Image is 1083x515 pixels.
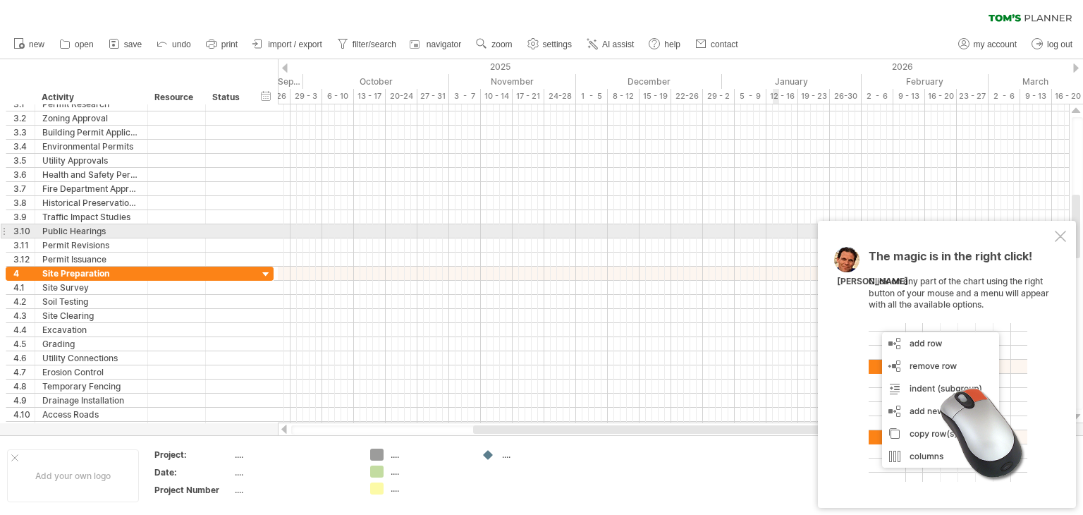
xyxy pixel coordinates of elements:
[42,238,140,252] div: Permit Revisions
[13,267,35,280] div: 4
[417,89,449,104] div: 27 - 31
[124,40,142,49] span: save
[42,295,140,308] div: Soil Testing
[13,365,35,379] div: 4.7
[798,89,830,104] div: 19 - 23
[7,449,139,502] div: Add your own logo
[354,89,386,104] div: 13 - 17
[105,35,146,54] a: save
[303,74,449,89] div: October 2025
[13,168,35,181] div: 3.6
[391,483,467,495] div: ....
[13,210,35,224] div: 3.9
[893,89,925,104] div: 9 - 13
[42,210,140,224] div: Traffic Impact Studies
[13,323,35,337] div: 4.4
[544,89,576,104] div: 24-28
[862,74,989,89] div: February 2026
[13,309,35,322] div: 4.3
[13,126,35,139] div: 3.3
[42,267,140,280] div: Site Preparation
[172,40,191,49] span: undo
[268,40,322,49] span: import / export
[703,89,735,104] div: 29 - 2
[13,196,35,210] div: 3.8
[957,89,989,104] div: 23 - 27
[602,40,634,49] span: AI assist
[664,40,680,49] span: help
[202,35,242,54] a: print
[10,35,49,54] a: new
[13,253,35,266] div: 3.12
[249,35,326,54] a: import / export
[830,89,862,104] div: 26-30
[391,466,467,478] div: ....
[154,466,232,478] div: Date:
[334,35,400,54] a: filter/search
[153,35,195,54] a: undo
[640,89,671,104] div: 15 - 19
[766,89,798,104] div: 12 - 16
[974,40,1017,49] span: my account
[925,89,957,104] div: 16 - 20
[322,89,354,104] div: 6 - 10
[29,40,44,49] span: new
[576,74,722,89] div: December 2025
[671,89,703,104] div: 22-26
[42,154,140,167] div: Utility Approvals
[42,351,140,365] div: Utility Connections
[235,466,353,478] div: ....
[290,89,322,104] div: 29 - 3
[13,140,35,153] div: 3.4
[449,74,576,89] div: November 2025
[955,35,1021,54] a: my account
[42,168,140,181] div: Health and Safety Permits
[13,351,35,365] div: 4.6
[543,40,572,49] span: settings
[1020,89,1052,104] div: 9 - 13
[221,40,238,49] span: print
[42,196,140,210] div: Historical Preservation Approval
[13,394,35,407] div: 4.9
[481,89,513,104] div: 10 - 14
[692,35,742,54] a: contact
[42,323,140,337] div: Excavation
[13,111,35,125] div: 3.2
[42,111,140,125] div: Zoning Approval
[408,35,465,54] a: navigator
[1028,35,1077,54] a: log out
[449,89,481,104] div: 3 - 7
[42,408,140,421] div: Access Roads
[472,35,516,54] a: zoom
[1047,40,1072,49] span: log out
[583,35,638,54] a: AI assist
[42,140,140,153] div: Environmental Permits
[13,422,35,435] div: 4.11
[13,281,35,294] div: 4.1
[42,337,140,351] div: Grading
[491,40,512,49] span: zoom
[75,40,94,49] span: open
[42,380,140,393] div: Temporary Fencing
[869,249,1032,270] span: The magic is in the right click!
[524,35,576,54] a: settings
[42,309,140,322] div: Site Clearing
[154,449,232,461] div: Project:
[42,90,140,104] div: Activity
[13,408,35,421] div: 4.10
[13,295,35,308] div: 4.2
[56,35,98,54] a: open
[42,422,140,435] div: Laydown Area Setup
[13,154,35,167] div: 3.5
[235,484,353,496] div: ....
[711,40,738,49] span: contact
[735,89,766,104] div: 5 - 9
[353,40,396,49] span: filter/search
[837,276,908,288] div: [PERSON_NAME]
[427,40,461,49] span: navigator
[13,182,35,195] div: 3.7
[42,182,140,195] div: Fire Department Approval
[513,89,544,104] div: 17 - 21
[154,90,197,104] div: Resource
[722,74,862,89] div: January 2026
